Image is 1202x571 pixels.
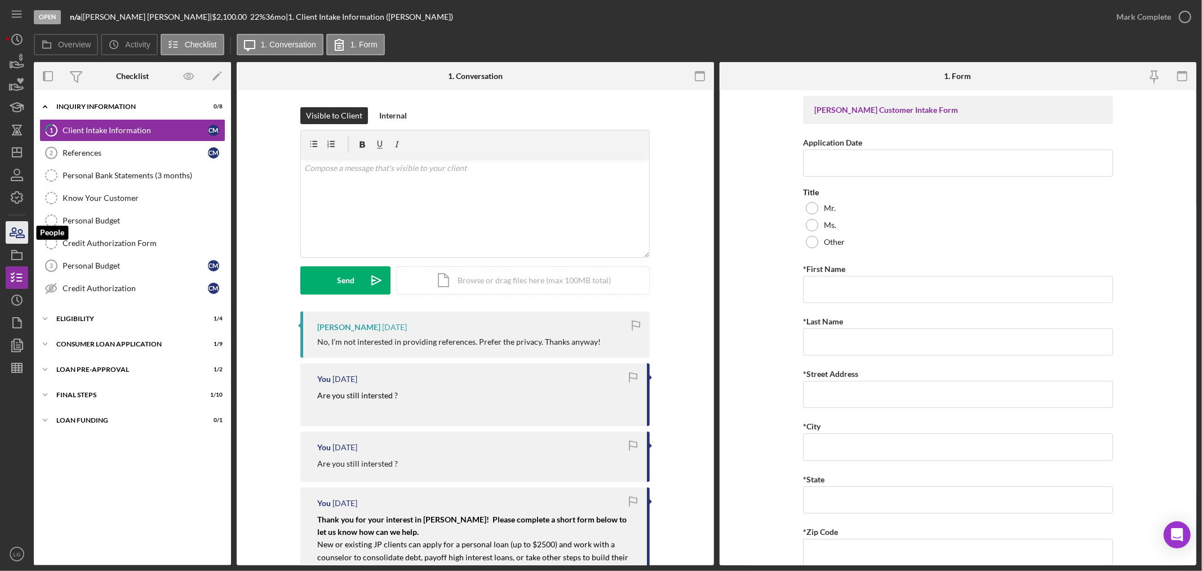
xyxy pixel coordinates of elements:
[63,284,208,293] div: Credit Authorization
[14,551,21,557] text: LG
[379,107,407,124] div: Internal
[56,103,194,110] div: Inquiry Information
[39,119,225,142] a: 1Client Intake InformationCM
[56,366,194,373] div: Loan Pre-Approval
[208,260,219,271] div: C M
[824,221,836,230] label: Ms.
[306,107,362,124] div: Visible to Client
[50,126,53,134] tspan: 1
[317,390,398,400] mark: Are you still intersted ?
[56,417,194,424] div: Loan Funding
[101,34,157,55] button: Activity
[83,12,212,21] div: [PERSON_NAME] [PERSON_NAME] |
[382,323,407,332] time: 2025-08-04 21:24
[803,317,843,326] label: *Last Name
[56,392,194,398] div: FINAL STEPS
[317,375,331,384] div: You
[202,103,223,110] div: 0 / 8
[212,12,250,21] div: $2,100.00
[56,341,194,348] div: Consumer Loan Application
[300,107,368,124] button: Visible to Client
[39,187,225,209] a: Know Your Customer
[317,499,331,508] div: You
[265,12,286,21] div: 36 mo
[944,72,972,81] div: 1. Form
[1164,521,1191,548] div: Open Intercom Messenger
[337,266,354,295] div: Send
[208,125,219,136] div: C M
[374,107,413,124] button: Internal
[317,458,398,470] p: Are you still intersted ?
[63,194,225,203] div: Know Your Customer
[39,142,225,164] a: 2ReferencesCM
[39,232,225,254] a: Credit Authorization Form
[63,239,225,248] div: Credit Authorization Form
[332,443,357,452] time: 2025-07-29 03:05
[116,72,149,81] div: Checklist
[317,323,380,332] div: [PERSON_NAME]
[803,138,862,147] label: Application Date
[202,417,223,424] div: 0 / 1
[261,40,316,49] label: 1. Conversation
[317,515,628,537] mark: Thank you for your interest in [PERSON_NAME]! Please complete a short form below to let us know h...
[824,204,836,213] label: Mr.
[39,277,225,300] a: Credit AuthorizationCM
[63,216,225,225] div: Personal Budget
[39,209,225,232] a: Personal Budget
[824,238,845,247] label: Other
[237,34,323,55] button: 1. Conversation
[34,10,61,24] div: Open
[39,254,225,277] a: 3Personal BudgetCM
[63,148,208,157] div: References
[202,392,223,398] div: 1 / 10
[70,12,83,21] div: |
[202,315,223,322] div: 1 / 4
[317,443,331,452] div: You
[39,164,225,187] a: Personal Bank Statements (3 months)
[326,34,385,55] button: 1. Form
[332,499,357,508] time: 2025-07-21 18:01
[250,12,265,21] div: 22 %
[56,315,194,322] div: Eligibility
[814,106,1102,115] div: [PERSON_NAME] Customer Intake Form
[332,375,357,384] time: 2025-07-30 19:29
[202,341,223,348] div: 1 / 9
[448,72,503,81] div: 1. Conversation
[58,40,91,49] label: Overview
[70,12,81,21] b: n/a
[286,12,453,21] div: | 1. Client Intake Information ([PERSON_NAME])
[803,188,1113,197] div: Title
[63,261,208,270] div: Personal Budget
[803,527,838,537] label: *Zip Code
[202,366,223,373] div: 1 / 2
[803,369,858,379] label: *Street Address
[63,126,208,135] div: Client Intake Information
[1116,6,1171,28] div: Mark Complete
[50,262,53,269] tspan: 3
[208,147,219,159] div: C M
[803,264,845,274] label: *First Name
[125,40,150,49] label: Activity
[803,475,824,484] label: *State
[50,150,53,156] tspan: 2
[63,171,225,180] div: Personal Bank Statements (3 months)
[300,266,391,295] button: Send
[161,34,224,55] button: Checklist
[6,543,28,565] button: LG
[351,40,378,49] label: 1. Form
[317,337,601,346] div: No, I’m not interested in providing references. Prefer the privacy. Thanks anyway!
[185,40,217,49] label: Checklist
[1105,6,1196,28] button: Mark Complete
[208,283,219,294] div: C M
[803,421,820,431] label: *City
[34,34,98,55] button: Overview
